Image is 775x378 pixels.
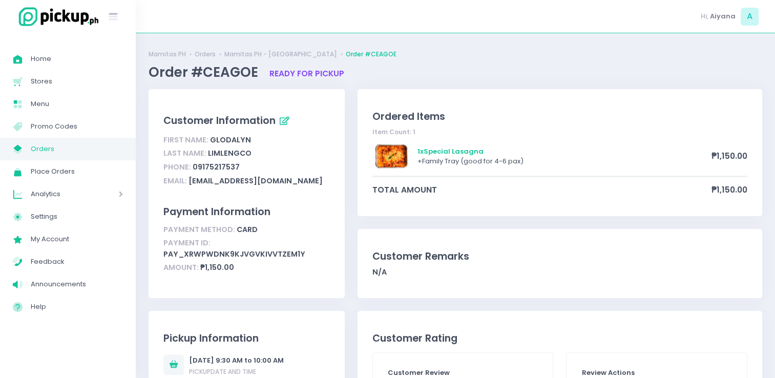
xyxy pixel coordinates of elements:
span: Customer Review [388,368,450,377]
span: Email: [163,176,187,186]
div: Customer Remarks [372,249,747,264]
div: [DATE] 9:30 AM to 10:00 AM [189,355,284,366]
span: A [741,8,759,26]
div: Customer Rating [372,331,747,346]
div: pay_xrwPwdnk9KJvGVKivVtZEm1y [163,237,329,261]
span: My Account [31,233,123,246]
div: 09175217537 [163,160,329,174]
div: N/A [372,267,747,278]
span: Settings [31,210,123,223]
div: Limlengco [163,147,329,161]
a: Mamitas PH - [GEOGRAPHIC_DATA] [224,50,337,59]
span: ready for pickup [269,68,344,79]
span: Feedback [31,255,123,268]
span: Place Orders [31,165,123,178]
span: ₱1,150.00 [711,184,747,196]
span: Payment Method: [163,224,235,235]
span: Payment ID: [163,238,211,248]
span: Hi, [701,11,708,22]
span: Stores [31,75,123,88]
div: Customer Information [163,113,329,130]
span: Last Name: [163,148,206,158]
div: ₱1,150.00 [163,261,329,275]
span: Announcements [31,278,123,291]
div: Item Count: 1 [372,128,747,137]
div: Pickup Information [163,331,329,346]
span: Orders [31,142,123,156]
div: [EMAIL_ADDRESS][DOMAIN_NAME] [163,174,329,188]
span: Review Actions [582,368,635,377]
span: Analytics [31,187,90,201]
div: card [163,223,329,237]
img: logo [13,6,100,28]
div: Payment Information [163,204,329,219]
span: Promo Codes [31,120,123,133]
a: Orders [195,50,216,59]
span: Amount: [163,262,199,272]
span: Help [31,300,123,313]
span: Menu [31,97,123,111]
span: Pickup date and time [189,367,256,376]
a: Order #CEAGOE [346,50,396,59]
span: Phone: [163,162,191,172]
span: Home [31,52,123,66]
span: First Name: [163,135,208,145]
span: Order #CEAGOE [149,63,261,81]
div: Ordered Items [372,109,747,124]
span: Aiyana [710,11,736,22]
a: Mamitas PH [149,50,186,59]
div: Glodalyn [163,133,329,147]
span: total amount [372,184,711,196]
